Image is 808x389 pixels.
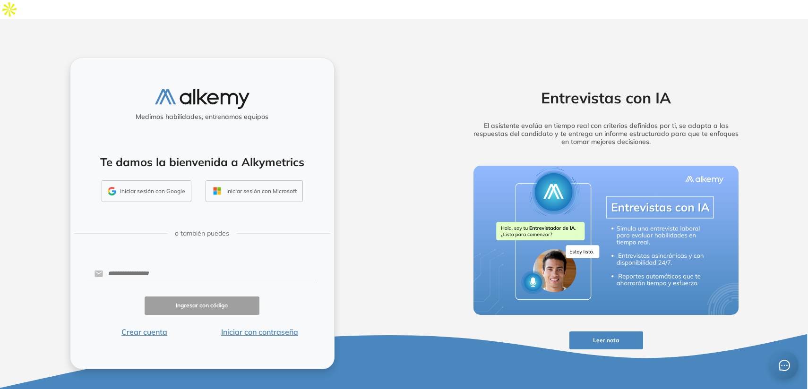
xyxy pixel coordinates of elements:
button: Crear cuenta [87,326,202,338]
span: o también puedes [175,228,229,238]
h5: Medimos habilidades, entrenamos equipos [74,113,330,121]
h5: El asistente evalúa en tiempo real con criterios definidos por ti, se adapta a las respuestas del... [459,122,754,145]
button: Iniciar sesión con Google [102,180,191,202]
h4: Te damos la bienvenida a Alkymetrics [83,155,322,169]
button: Leer nota [569,331,643,350]
img: logo-alkemy [155,89,249,109]
button: Ingresar con código [145,296,260,315]
img: OUTLOOK_ICON [212,186,223,196]
span: message [778,359,791,372]
button: Iniciar con contraseña [202,326,317,338]
h2: Entrevistas con IA [459,89,754,107]
img: GMAIL_ICON [108,187,116,195]
button: Iniciar sesión con Microsoft [206,180,303,202]
img: img-more-info [473,166,739,315]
